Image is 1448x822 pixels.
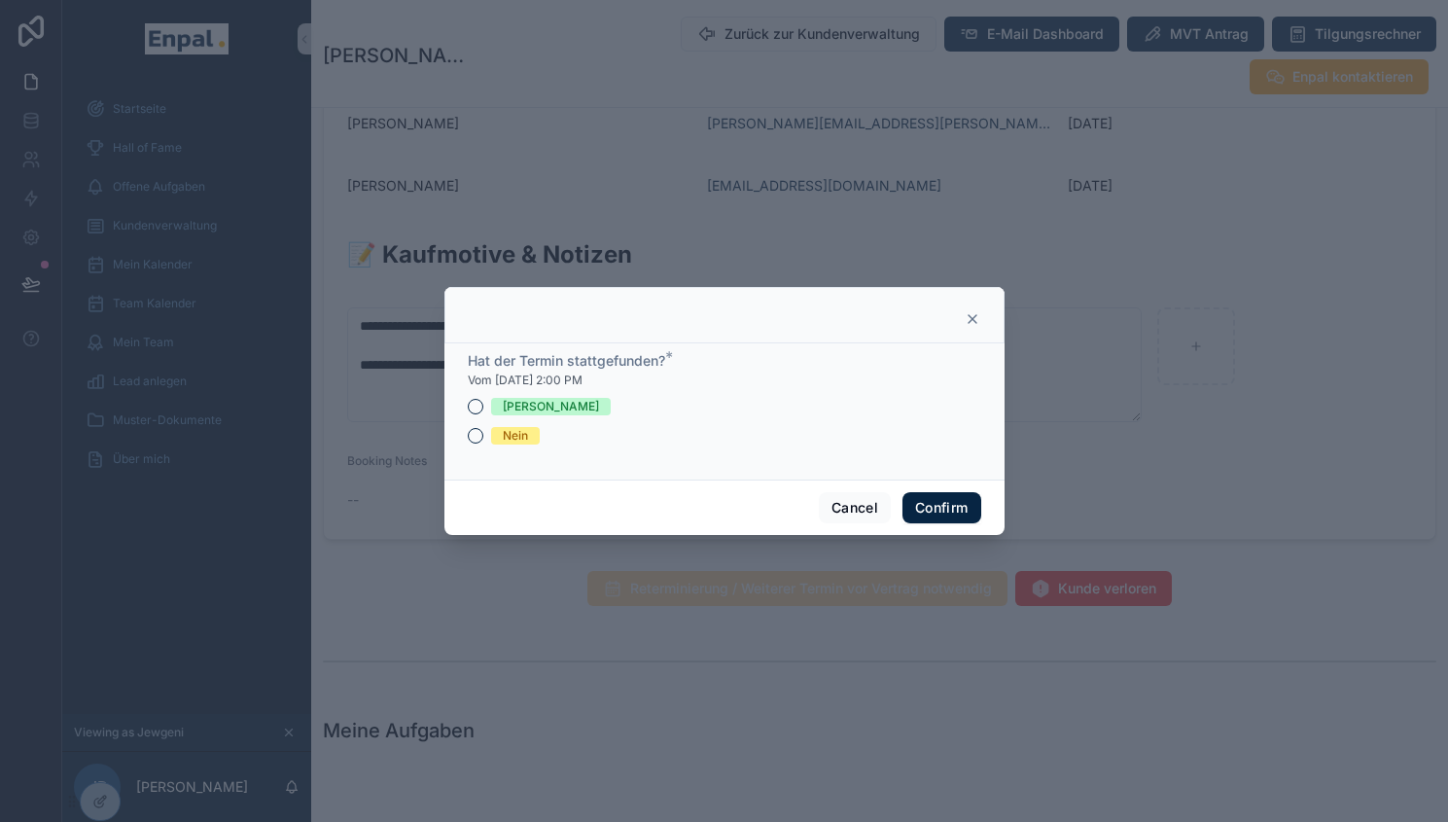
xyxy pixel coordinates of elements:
[503,398,599,415] div: [PERSON_NAME]
[819,492,891,523] button: Cancel
[468,352,665,369] span: Hat der Termin stattgefunden?
[503,427,528,445] div: Nein
[902,492,980,523] button: Confirm
[468,373,583,388] span: Vom [DATE] 2:00 PM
